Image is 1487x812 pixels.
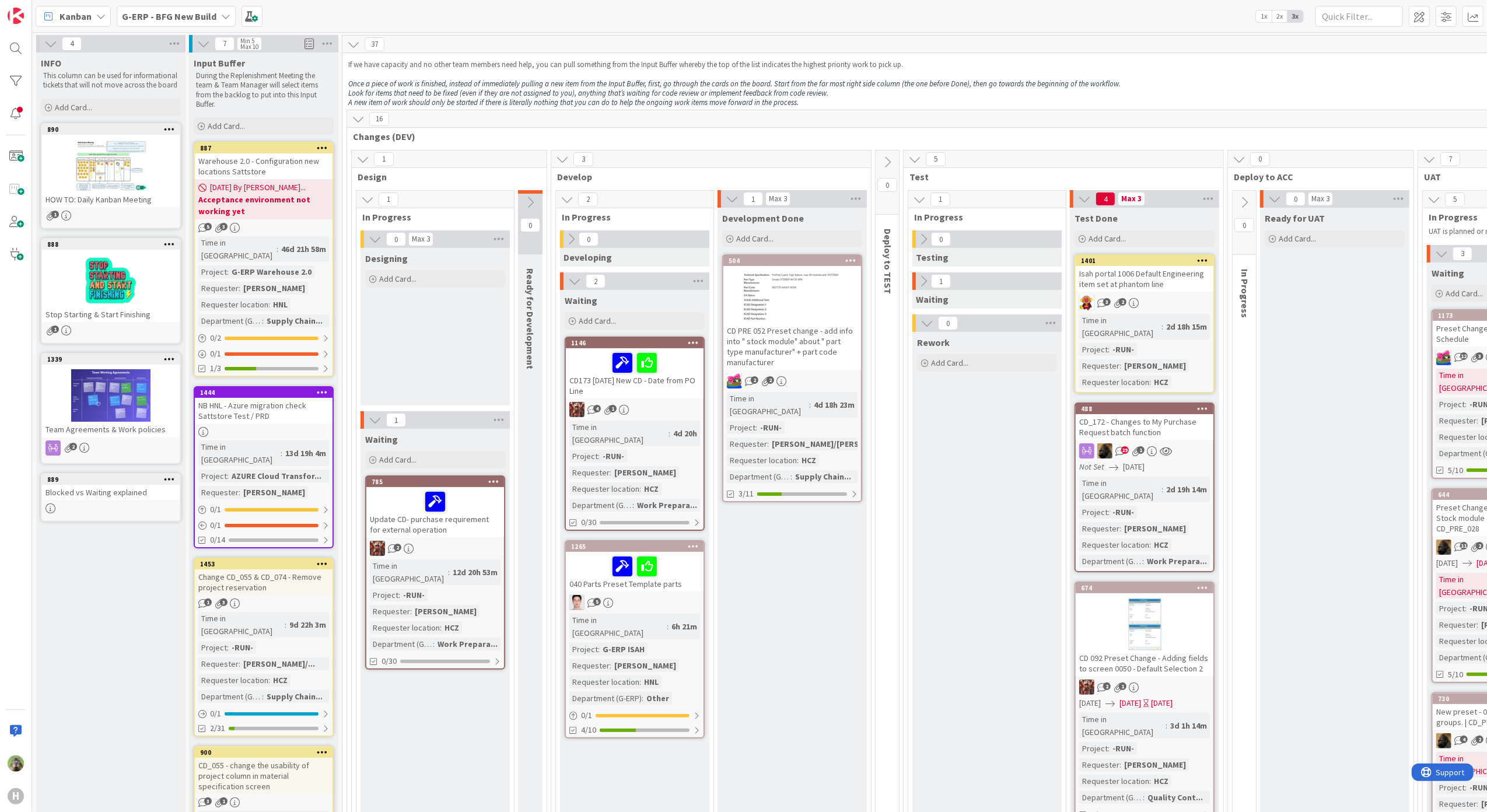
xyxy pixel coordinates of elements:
[1076,256,1213,266] div: 1401
[450,566,501,579] div: 12d 20h 53m
[47,125,180,134] div: 890
[195,331,333,345] div: 0/2
[667,620,669,633] span: :
[641,482,662,495] div: HCZ
[1108,506,1110,519] span: :
[195,559,333,569] div: 1453
[198,440,281,466] div: Time in [GEOGRAPHIC_DATA]
[1149,376,1151,388] span: :
[208,121,245,131] span: Add Card...
[1476,352,1483,360] span: 3
[566,338,704,398] div: 1146CD173 [DATE] New CD - Date from PO Line
[1079,477,1161,502] div: Time in [GEOGRAPHIC_DATA]
[767,437,769,450] span: :
[799,454,819,467] div: HCZ
[195,518,333,533] div: 0/1
[566,541,704,552] div: 1265
[210,519,221,531] span: 0 / 1
[122,10,216,22] b: G-ERP - BFG New Build
[210,362,221,374] span: 1/3
[41,238,181,344] a: 888Stop Starting & Start Finishing
[366,477,504,487] div: 785
[240,282,308,295] div: [PERSON_NAME]
[755,421,757,434] span: :
[569,692,642,705] div: Department (G-ERP)
[370,605,410,618] div: Requester
[1097,443,1112,459] img: ND
[42,307,180,322] div: Stop Starting & Start Finishing
[757,421,785,434] div: -RUN-
[1110,343,1137,356] div: -RUN-
[1166,719,1167,732] span: :
[723,256,861,370] div: 504CD PRE 052 Preset change - add info into " stock module" about " part type manufacturer" + par...
[736,233,774,244] span: Add Card...
[1436,540,1451,555] img: ND
[195,387,333,398] div: 1444
[227,641,229,654] span: :
[729,257,861,265] div: 504
[1076,266,1213,292] div: Isah portal 1006 Default Engineering item set at phantom line
[569,499,632,512] div: Department (G-ERP)
[195,143,333,153] div: 887
[1076,650,1213,676] div: CD 092 Preset Change - Adding fields to screen 0050 - Default Selection 2
[198,314,262,327] div: Department (G-ERP)
[195,143,333,179] div: 887Warehouse 2.0 - Configuration new locations Sattstore
[600,450,627,463] div: -RUN-
[198,657,239,670] div: Requester
[1167,719,1210,732] div: 3d 1h 14m
[610,466,611,479] span: :
[239,282,240,295] span: :
[1076,295,1213,310] div: LC
[670,427,700,440] div: 4d 20h
[262,314,264,327] span: :
[569,421,669,446] div: Time in [GEOGRAPHIC_DATA]
[1149,538,1151,551] span: :
[370,589,398,601] div: Project
[1315,6,1403,27] input: Quick Filter...
[1076,680,1213,695] div: JK
[1436,733,1451,748] img: ND
[240,657,318,670] div: [PERSON_NAME]/...
[1079,680,1094,695] img: JK
[1465,602,1467,615] span: :
[229,265,314,278] div: G-ERP Warehouse 2.0
[42,239,180,250] div: 888
[1446,288,1483,299] span: Add Card...
[220,223,228,230] span: 3
[1081,584,1213,592] div: 674
[1079,359,1119,372] div: Requester
[198,194,329,217] b: Acceptance environment not working yet
[41,123,181,229] a: 890HOW TO: Daily Kanban Meeting
[571,542,704,551] div: 1265
[42,239,180,322] div: 888Stop Starting & Start Finishing
[739,488,754,500] span: 3/11
[195,569,333,595] div: Change CD_055 & CD_074 - Remove project reservation
[204,598,212,606] span: 1
[277,243,278,256] span: :
[1079,697,1101,709] span: [DATE]
[268,298,270,311] span: :
[365,475,505,670] a: 785Update CD- purchase requirement for external operationJKTime in [GEOGRAPHIC_DATA]:12d 20h 53mP...
[569,466,610,479] div: Requester
[1079,522,1119,535] div: Requester
[610,659,611,672] span: :
[641,675,662,688] div: HNL
[566,595,704,610] div: ll
[1163,320,1210,333] div: 2d 18h 15m
[25,2,53,16] span: Support
[1151,697,1173,709] div: [DATE]
[268,674,270,687] span: :
[1465,398,1467,411] span: :
[398,589,400,601] span: :
[642,692,643,705] span: :
[1436,350,1451,365] img: JK
[42,124,180,135] div: 890
[1161,483,1163,496] span: :
[1436,398,1465,411] div: Project
[262,690,264,703] span: :
[669,620,700,633] div: 6h 21m
[566,402,704,417] div: JK
[1075,254,1215,393] a: 1401Isah portal 1006 Default Engineering item set at phantom lineLCTime in [GEOGRAPHIC_DATA]:2d 1...
[42,354,180,437] div: 1339Team Agreements & Work policies
[1448,668,1463,681] span: 5/10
